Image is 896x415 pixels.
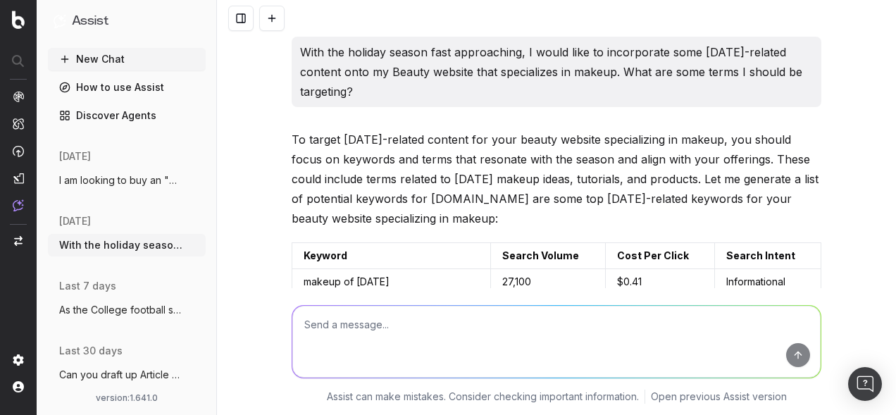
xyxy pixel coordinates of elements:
[14,236,23,246] img: Switch project
[59,149,91,163] span: [DATE]
[54,392,200,404] div: version: 1.641.0
[72,11,108,31] h1: Assist
[54,14,66,27] img: Assist
[48,234,206,256] button: With the holiday season fast approaching
[292,269,491,295] td: makeup of [DATE]
[292,130,821,228] p: To target [DATE]-related content for your beauty website specializing in makeup, you should focus...
[13,173,24,184] img: Studio
[48,169,206,192] button: I am looking to buy an "HonorWall Board"
[327,390,639,404] p: Assist can make mistakes. Consider checking important information.
[606,269,715,295] td: $0.41
[848,367,882,401] div: Open Intercom Messenger
[651,390,787,404] a: Open previous Assist version
[715,269,821,295] td: Informational
[48,48,206,70] button: New Chat
[13,91,24,102] img: Analytics
[59,344,123,358] span: last 30 days
[48,104,206,127] a: Discover Agents
[490,243,605,269] td: Search Volume
[715,243,821,269] td: Search Intent
[13,381,24,392] img: My account
[490,269,605,295] td: 27,100
[48,76,206,99] a: How to use Assist
[54,11,200,31] button: Assist
[59,303,183,317] span: As the College football season kicks off
[292,243,491,269] td: Keyword
[12,11,25,29] img: Botify logo
[13,199,24,211] img: Assist
[59,214,91,228] span: [DATE]
[606,243,715,269] td: Cost Per Click
[13,145,24,157] img: Activation
[13,118,24,130] img: Intelligence
[300,42,813,101] p: With the holiday season fast approaching, I would like to incorporate some [DATE]-related content...
[59,173,183,187] span: I am looking to buy an "HonorWall Board"
[13,354,24,366] img: Setting
[59,238,183,252] span: With the holiday season fast approaching
[48,364,206,386] button: Can you draft up Article Schema for this
[48,299,206,321] button: As the College football season kicks off
[59,279,116,293] span: last 7 days
[59,368,183,382] span: Can you draft up Article Schema for this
